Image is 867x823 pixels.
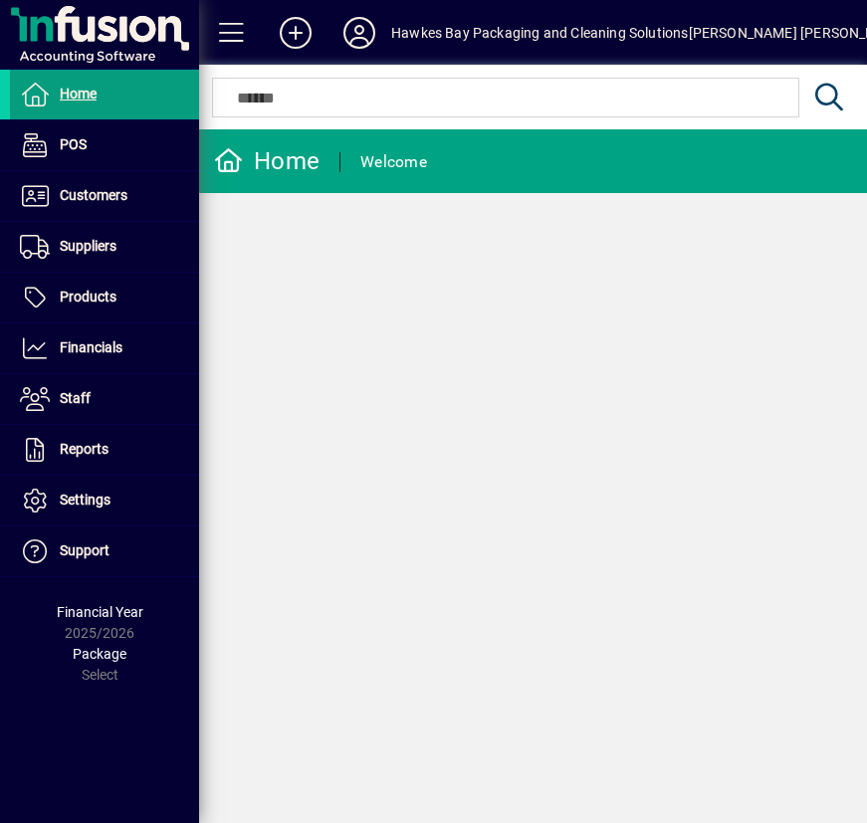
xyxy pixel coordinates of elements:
[10,374,199,424] a: Staff
[60,339,122,355] span: Financials
[60,289,116,305] span: Products
[264,15,327,51] button: Add
[10,526,199,576] a: Support
[60,492,110,508] span: Settings
[360,146,427,178] div: Welcome
[60,441,108,457] span: Reports
[60,136,87,152] span: POS
[60,86,97,102] span: Home
[60,390,91,406] span: Staff
[73,646,126,662] span: Package
[10,273,199,322] a: Products
[10,425,199,475] a: Reports
[60,187,127,203] span: Customers
[60,542,109,558] span: Support
[10,120,199,170] a: POS
[391,17,689,49] div: Hawkes Bay Packaging and Cleaning Solutions
[327,15,391,51] button: Profile
[57,604,143,620] span: Financial Year
[214,145,320,177] div: Home
[60,238,116,254] span: Suppliers
[10,323,199,373] a: Financials
[10,171,199,221] a: Customers
[10,222,199,272] a: Suppliers
[10,476,199,525] a: Settings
